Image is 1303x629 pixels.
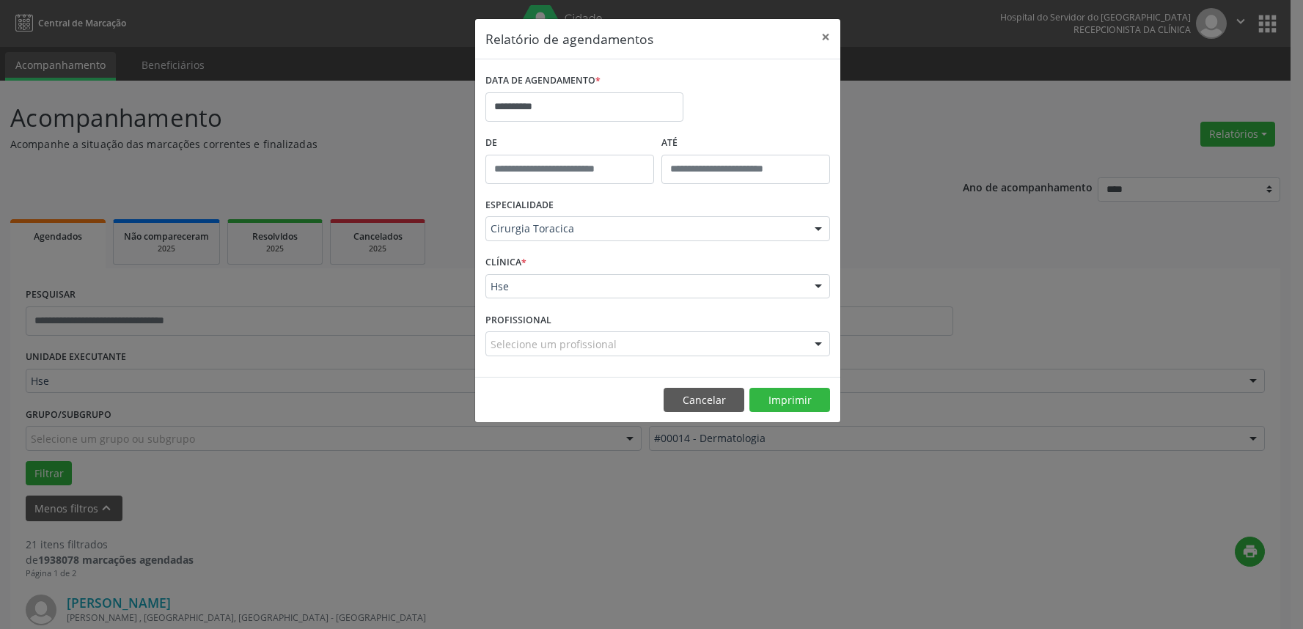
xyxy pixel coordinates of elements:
[811,19,840,55] button: Close
[485,70,601,92] label: DATA DE AGENDAMENTO
[485,309,551,331] label: PROFISSIONAL
[485,251,526,274] label: CLÍNICA
[491,221,800,236] span: Cirurgia Toracica
[485,194,554,217] label: ESPECIALIDADE
[661,132,830,155] label: ATÉ
[664,388,744,413] button: Cancelar
[485,132,654,155] label: De
[491,336,617,352] span: Selecione um profissional
[491,279,800,294] span: Hse
[485,29,653,48] h5: Relatório de agendamentos
[749,388,830,413] button: Imprimir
